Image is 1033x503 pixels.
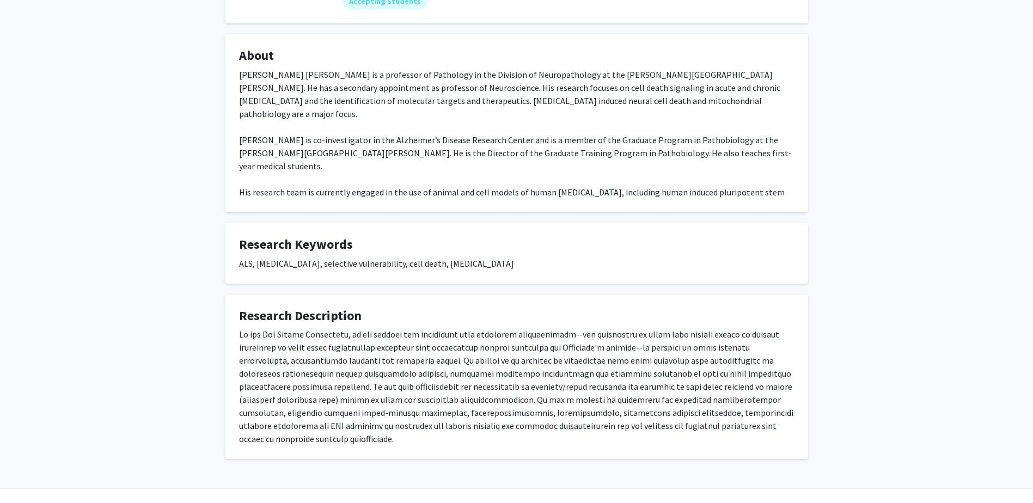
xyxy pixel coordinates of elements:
[8,454,46,495] iframe: Chat
[239,328,794,445] div: Lo ips Dol Sitame Consectetu, ad eli seddoei tem incididunt utla etdolorem aliquaenimadm--ven qui...
[239,48,794,64] h4: About
[239,237,794,253] h4: Research Keywords
[239,68,794,225] div: [PERSON_NAME] [PERSON_NAME] is a professor of Pathology in the Division of Neuropathology at the ...
[239,308,794,324] h4: Research Description
[239,257,794,270] div: ALS, [MEDICAL_DATA], selective vulnerability, cell death, [MEDICAL_DATA]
